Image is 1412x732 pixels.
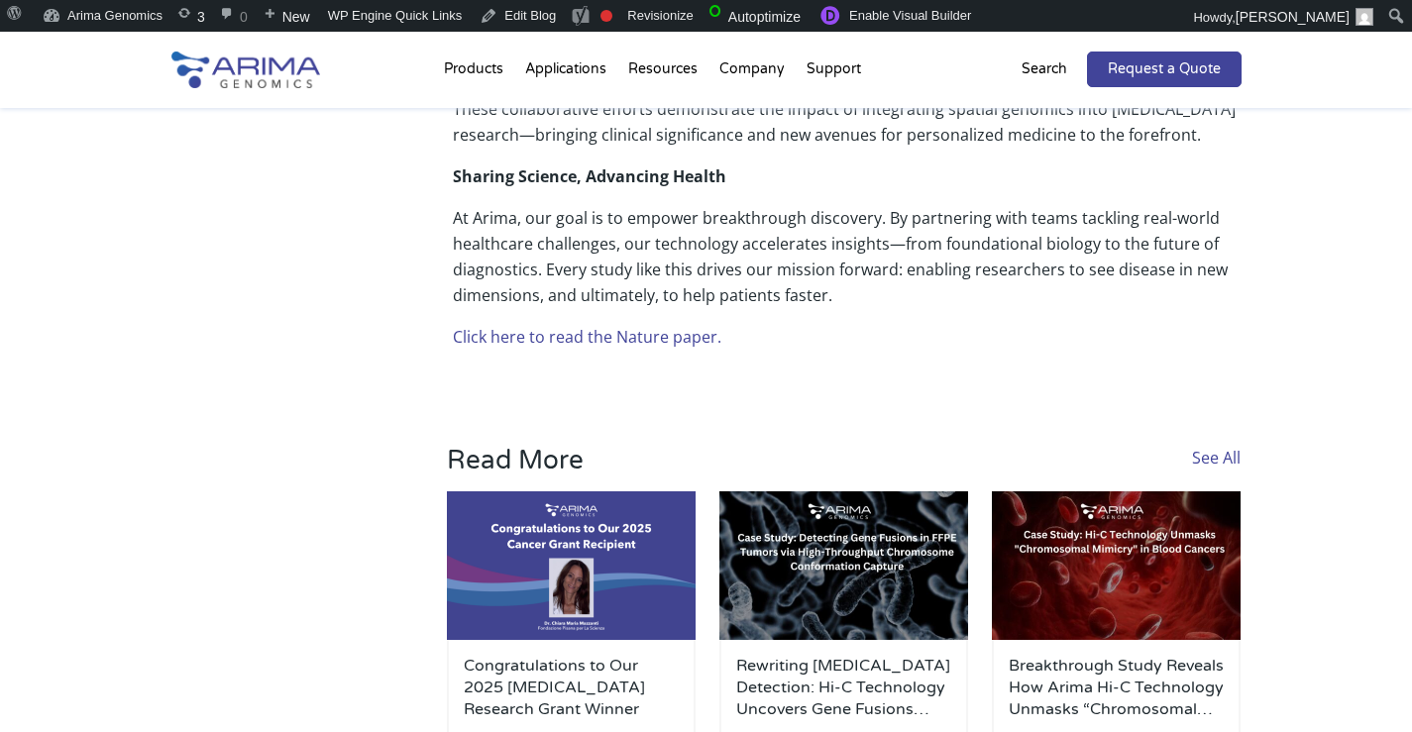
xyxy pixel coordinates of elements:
img: Arima-March-Blog-Post-Banner-1-500x300.jpg [992,491,1241,641]
div: Focus keyphrase not set [600,10,612,22]
a: Click here to read the Nature paper. [453,326,721,348]
p: These collaborative efforts demonstrate the impact of integrating spatial genomics into [MEDICAL_... [453,96,1241,163]
span: [PERSON_NAME] [1236,9,1350,25]
a: See All [1192,447,1241,469]
h3: Read More [447,445,834,491]
strong: Sharing Science, Advancing Health [453,165,726,187]
a: Request a Quote [1087,52,1242,87]
img: Arima-Genomics-logo [171,52,320,88]
a: Breakthrough Study Reveals How Arima Hi-C Technology Unmasks “Chromosomal Mimicry” in Blood Cancers [1009,655,1224,720]
img: genome-assembly-grant-2025-500x300.png [447,491,696,641]
img: Arima-March-Blog-Post-Banner-2-500x300.jpg [719,491,968,641]
a: Rewriting [MEDICAL_DATA] Detection: Hi-C Technology Uncovers Gene Fusions Missed by Standard Methods [736,655,951,720]
a: Congratulations to Our 2025 [MEDICAL_DATA] Research Grant Winner [464,655,679,720]
p: Search [1022,56,1067,82]
p: At Arima, our goal is to empower breakthrough discovery. By partnering with teams tackling real-w... [453,205,1241,324]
